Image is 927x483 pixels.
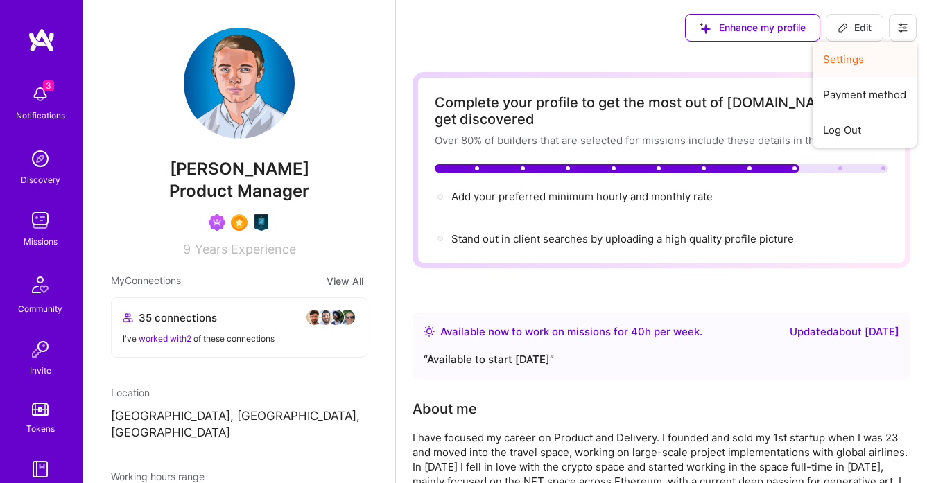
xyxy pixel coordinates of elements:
[413,398,477,419] div: About me
[111,408,367,441] p: [GEOGRAPHIC_DATA], [GEOGRAPHIC_DATA], [GEOGRAPHIC_DATA]
[24,234,58,249] div: Missions
[139,310,217,325] span: 35 connections
[424,351,899,368] div: “ Available to start [DATE] ”
[26,335,54,363] img: Invite
[451,231,794,246] div: Stand out in client searches by uploading a high quality profile picture
[32,403,49,416] img: tokens
[195,242,296,256] span: Years Experience
[253,214,270,231] img: Product Guild
[328,309,345,326] img: avatar
[631,325,645,338] span: 40
[111,159,367,179] span: [PERSON_NAME]
[184,28,295,139] img: User Avatar
[139,333,191,344] span: worked with 2
[111,273,181,289] span: My Connections
[28,28,55,53] img: logo
[826,14,883,42] button: Edit
[700,23,711,34] i: icon SuggestedTeams
[317,309,333,326] img: avatar
[813,112,917,148] button: Log Out
[24,268,57,301] img: Community
[43,80,54,91] span: 3
[813,42,917,77] button: Settings
[26,80,54,108] img: bell
[183,242,191,256] span: 9
[111,385,367,400] div: Location
[30,363,51,378] div: Invite
[435,94,888,128] div: Complete your profile to get the most out of [DOMAIN_NAME] and get discovered
[306,309,322,326] img: avatar
[440,324,702,340] div: Available now to work on missions for h per week .
[790,324,899,340] div: Updated about [DATE]
[169,181,309,201] span: Product Manager
[21,173,60,187] div: Discovery
[813,77,917,112] button: Payment method
[123,331,356,346] div: I've of these connections
[322,273,367,289] button: View All
[700,21,806,35] span: Enhance my profile
[339,309,356,326] img: avatar
[435,133,888,148] div: Over 80% of builders that are selected for missions include these details in their profile.
[123,313,133,323] i: icon Collaborator
[111,471,205,482] span: Working hours range
[209,214,225,231] img: Been on Mission
[424,326,435,337] img: Availability
[231,214,248,231] img: SelectionTeam
[26,421,55,436] div: Tokens
[18,301,62,316] div: Community
[838,21,872,35] span: Edit
[26,207,54,234] img: teamwork
[451,190,713,203] span: Add your preferred minimum hourly and monthly rate
[16,108,65,123] div: Notifications
[26,455,54,483] img: guide book
[26,145,54,173] img: discovery
[111,297,367,358] button: 35 connectionsavataravataravataravatarI've worked with2 of these connections
[685,14,820,42] button: Enhance my profile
